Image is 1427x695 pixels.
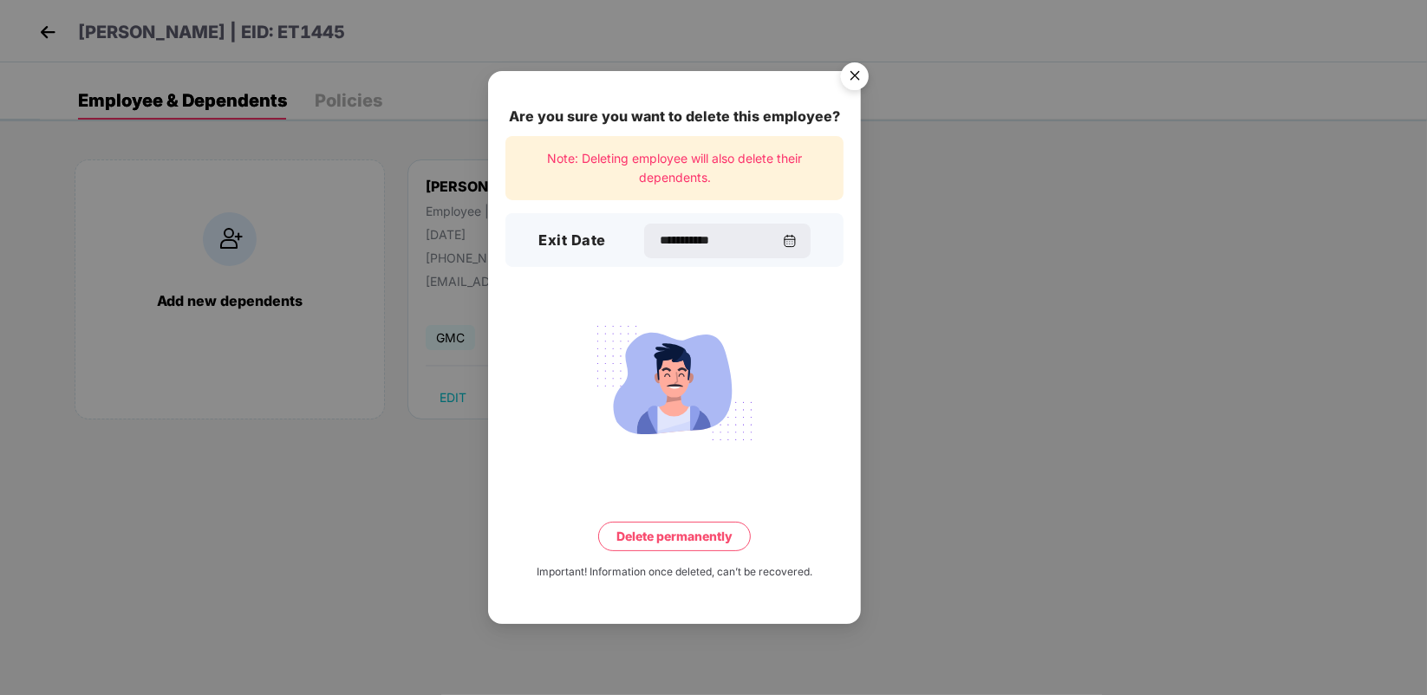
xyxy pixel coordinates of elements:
button: Delete permanently [598,522,751,551]
h3: Exit Date [538,230,606,252]
img: svg+xml;base64,PHN2ZyBpZD0iQ2FsZW5kYXItMzJ4MzIiIHhtbG5zPSJodHRwOi8vd3d3LnczLm9yZy8yMDAwL3N2ZyIgd2... [783,234,797,248]
button: Close [831,55,877,101]
div: Note: Deleting employee will also delete their dependents. [505,136,844,201]
div: Are you sure you want to delete this employee? [505,106,844,127]
img: svg+xml;base64,PHN2ZyB4bWxucz0iaHR0cDovL3d3dy53My5vcmcvMjAwMC9zdmciIHdpZHRoPSI1NiIgaGVpZ2h0PSI1Ni... [831,55,879,103]
div: Important! Information once deleted, can’t be recovered. [537,564,812,581]
img: svg+xml;base64,PHN2ZyB4bWxucz0iaHR0cDovL3d3dy53My5vcmcvMjAwMC9zdmciIHdpZHRoPSIyMjQiIGhlaWdodD0iMT... [577,315,772,451]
